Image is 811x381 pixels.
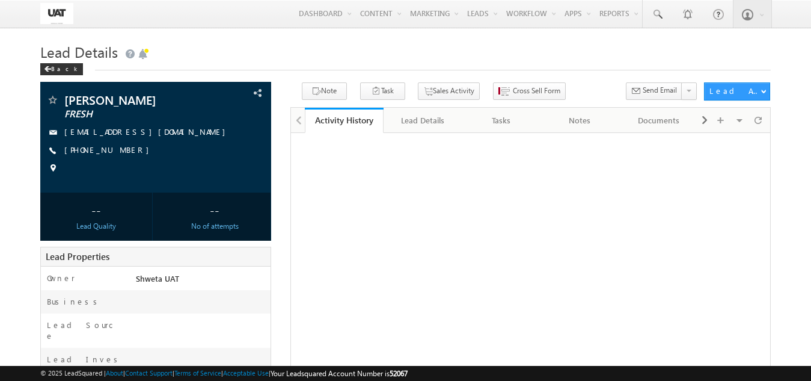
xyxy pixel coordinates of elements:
a: Lead Details [384,108,462,133]
a: [EMAIL_ADDRESS][DOMAIN_NAME] [64,126,231,137]
a: Tasks [462,108,541,133]
a: Documents [620,108,699,133]
a: Back [40,63,89,73]
span: 52067 [390,369,408,378]
a: Terms of Service [174,369,221,377]
div: Lead Quality [43,221,149,232]
img: Custom Logo [40,3,73,24]
span: Lead Details [40,42,118,61]
span: [PERSON_NAME] [64,94,207,106]
span: Send Email [643,85,677,96]
button: Cross Sell Form [493,82,566,100]
span: © 2025 LeadSquared | | | | | [40,368,408,379]
div: Notes [551,113,609,128]
span: [PHONE_NUMBER] [64,144,155,156]
span: Lead Properties [46,250,109,262]
label: Lead Source [47,320,124,341]
div: Lead Details [393,113,451,128]
label: Business [47,296,102,307]
label: Owner [47,273,75,283]
a: Notes [541,108,620,133]
span: Your Leadsquared Account Number is [271,369,408,378]
button: Note [302,82,347,100]
div: Lead Actions [709,85,761,96]
div: Activity History [314,114,375,126]
span: FRESH [64,108,207,120]
div: No of attempts [162,221,268,232]
span: Cross Sell Form [513,85,560,96]
span: Shweta UAT [136,273,179,283]
div: -- [162,199,268,221]
a: Acceptable Use [223,369,269,377]
div: Back [40,63,83,75]
button: Sales Activity [418,82,480,100]
div: Tasks [472,113,530,128]
a: Activity History [305,108,384,133]
a: About [106,369,123,377]
a: Contact Support [125,369,173,377]
button: Send Email [626,82,682,100]
button: Task [360,82,405,100]
button: Lead Actions [704,82,770,101]
label: Lead Investment Amount [47,354,124,376]
div: Documents [629,113,688,128]
div: -- [43,199,149,221]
